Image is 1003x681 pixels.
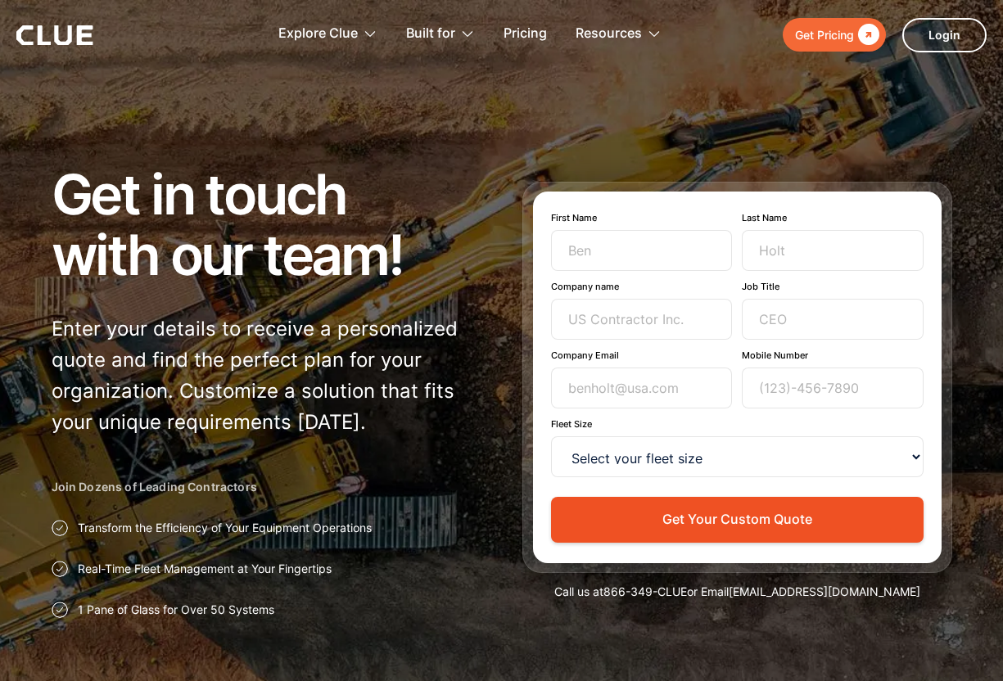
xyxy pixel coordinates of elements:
[52,313,481,438] p: Enter your details to receive a personalized quote and find the perfect plan for your organizatio...
[551,497,924,542] button: Get Your Custom Quote
[742,281,924,292] label: Job Title
[729,584,920,598] a: [EMAIL_ADDRESS][DOMAIN_NAME]
[78,561,332,577] p: Real-Time Fleet Management at Your Fingertips
[783,18,886,52] a: Get Pricing
[551,212,733,223] label: First Name
[742,230,924,271] input: Holt
[551,281,733,292] label: Company name
[406,8,455,60] div: Built for
[278,8,377,60] div: Explore Clue
[78,602,274,618] p: 1 Pane of Glass for Over 50 Systems
[551,418,924,430] label: Fleet Size
[78,520,372,536] p: Transform the Efficiency of Your Equipment Operations
[52,479,481,495] h2: Join Dozens of Leading Contractors
[551,230,733,271] input: Ben
[603,584,687,598] a: 866-349-CLUE
[742,212,924,223] label: Last Name
[551,299,733,340] input: US Contractor Inc.
[504,8,547,60] a: Pricing
[576,8,642,60] div: Resources
[278,8,358,60] div: Explore Clue
[551,350,733,361] label: Company Email
[52,520,68,536] img: Approval checkmark icon
[52,164,481,285] h1: Get in touch with our team!
[406,8,475,60] div: Built for
[902,18,987,52] a: Login
[551,368,733,408] input: benholt@usa.com
[795,25,854,45] div: Get Pricing
[522,584,952,600] div: Call us at or Email
[742,368,924,408] input: (123)-456-7890
[742,299,924,340] input: CEO
[52,561,68,577] img: Approval checkmark icon
[854,25,879,45] div: 
[576,8,662,60] div: Resources
[742,350,924,361] label: Mobile Number
[52,602,68,618] img: Approval checkmark icon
